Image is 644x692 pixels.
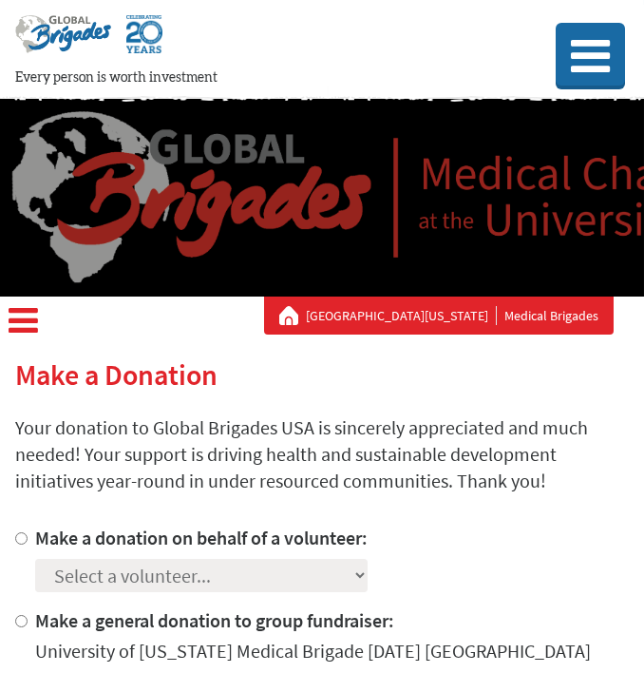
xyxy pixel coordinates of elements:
p: Your donation to Global Brigades USA is sincerely appreciated and much needed! Your support is dr... [15,414,629,494]
a: [GEOGRAPHIC_DATA][US_STATE] [306,306,497,325]
div: University of [US_STATE] Medical Brigade [DATE] [GEOGRAPHIC_DATA] [35,638,591,664]
p: Every person is worth investment [15,68,526,87]
img: Global Brigades Celebrating 20 Years [126,15,162,68]
label: Make a donation on behalf of a volunteer: [35,526,368,549]
div: Medical Brigades [279,306,598,325]
img: Global Brigades Logo [15,15,111,68]
label: Make a general donation to group fundraiser: [35,608,394,632]
h2: Make a Donation [15,357,629,392]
